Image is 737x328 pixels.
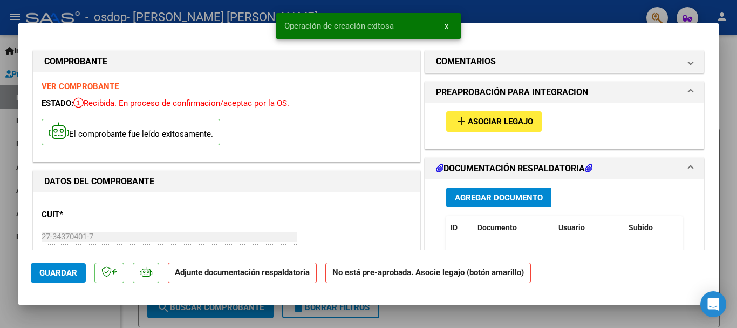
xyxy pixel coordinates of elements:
[44,176,154,186] strong: DATOS DEL COMPROBANTE
[42,98,73,108] span: ESTADO:
[436,55,496,68] h1: COMENTARIOS
[700,291,726,317] div: Open Intercom Messenger
[446,111,542,131] button: Asociar Legajo
[468,117,533,127] span: Asociar Legajo
[436,86,588,99] h1: PREAPROBACIÓN PARA INTEGRACION
[558,223,585,232] span: Usuario
[425,158,704,179] mat-expansion-panel-header: DOCUMENTACIÓN RESPALDATORIA
[425,51,704,72] mat-expansion-panel-header: COMENTARIOS
[455,115,468,128] mat-icon: add
[445,21,448,31] span: x
[455,193,543,203] span: Agregar Documento
[39,268,77,278] span: Guardar
[73,98,289,108] span: Recibida. En proceso de confirmacion/aceptac por la OS.
[42,209,153,221] p: CUIT
[325,263,531,284] strong: No está pre-aprobada. Asocie legajo (botón amarillo)
[473,216,554,239] datatable-header-cell: Documento
[284,21,394,31] span: Operación de creación exitosa
[436,16,457,36] button: x
[42,119,220,145] p: El comprobante fue leído exitosamente.
[629,223,653,232] span: Subido
[425,82,704,103] mat-expansion-panel-header: PREAPROBACIÓN PARA INTEGRACION
[477,223,517,232] span: Documento
[446,216,473,239] datatable-header-cell: ID
[624,216,678,239] datatable-header-cell: Subido
[451,223,458,232] span: ID
[446,188,551,207] button: Agregar Documento
[175,267,310,277] strong: Adjunte documentación respaldatoria
[554,216,624,239] datatable-header-cell: Usuario
[31,263,86,283] button: Guardar
[425,103,704,148] div: PREAPROBACIÓN PARA INTEGRACION
[44,56,107,66] strong: COMPROBANTE
[678,216,732,239] datatable-header-cell: Acción
[436,162,592,175] h1: DOCUMENTACIÓN RESPALDATORIA
[42,82,119,91] a: VER COMPROBANTE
